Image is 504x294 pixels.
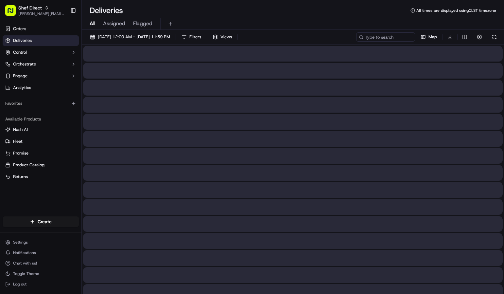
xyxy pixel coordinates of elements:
[356,32,415,42] input: Type to search
[103,20,125,28] span: Assigned
[3,280,79,289] button: Log out
[13,250,36,255] span: Notifications
[3,35,79,46] a: Deliveries
[3,248,79,257] button: Notifications
[13,49,27,55] span: Control
[179,32,204,42] button: Filters
[18,11,65,16] button: [PERSON_NAME][EMAIL_ADDRESS][DOMAIN_NAME]
[3,136,79,147] button: Fleet
[98,34,170,40] span: [DATE] 12:00 AM - [DATE] 11:59 PM
[87,32,173,42] button: [DATE] 12:00 AM - [DATE] 11:59 PM
[3,83,79,93] a: Analytics
[3,148,79,158] button: Promise
[3,59,79,69] button: Orchestrate
[3,124,79,135] button: Nash AI
[189,34,201,40] span: Filters
[13,261,37,266] span: Chat with us!
[3,3,68,18] button: Shef Direct[PERSON_NAME][EMAIL_ADDRESS][DOMAIN_NAME]
[90,20,95,28] span: All
[220,34,232,40] span: Views
[3,71,79,81] button: Engage
[90,5,123,16] h1: Deliveries
[133,20,152,28] span: Flagged
[418,32,440,42] button: Map
[13,174,28,180] span: Returns
[5,127,76,133] a: Nash AI
[490,32,499,42] button: Refresh
[3,172,79,182] button: Returns
[13,38,32,44] span: Deliveries
[210,32,235,42] button: Views
[18,5,42,11] button: Shef Direct
[3,259,79,268] button: Chat with us!
[13,240,28,245] span: Settings
[38,218,52,225] span: Create
[3,216,79,227] button: Create
[5,150,76,156] a: Promise
[5,174,76,180] a: Returns
[13,271,39,276] span: Toggle Theme
[13,127,28,133] span: Nash AI
[428,34,437,40] span: Map
[5,138,76,144] a: Fleet
[13,26,26,32] span: Orders
[3,114,79,124] div: Available Products
[416,8,496,13] span: All times are displayed using CLST timezone
[13,282,26,287] span: Log out
[3,160,79,170] button: Product Catalog
[3,238,79,247] button: Settings
[13,85,31,91] span: Analytics
[13,61,36,67] span: Orchestrate
[13,73,27,79] span: Engage
[3,269,79,278] button: Toggle Theme
[5,162,76,168] a: Product Catalog
[3,98,79,109] div: Favorites
[13,138,23,144] span: Fleet
[3,24,79,34] a: Orders
[13,150,28,156] span: Promise
[13,162,44,168] span: Product Catalog
[3,47,79,58] button: Control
